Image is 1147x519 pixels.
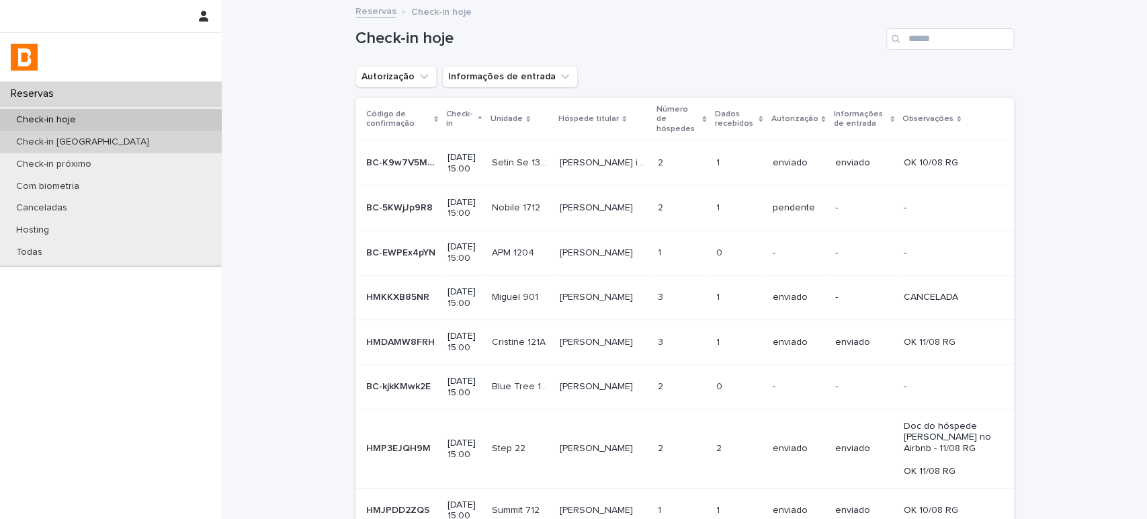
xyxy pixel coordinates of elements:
[355,320,1014,365] tr: HMDAMW8FRHHMDAMW8FRH [DATE] 15:00Cristine 121ACristine 121A [PERSON_NAME][PERSON_NAME] 33 11 envi...
[366,245,438,259] p: BC-EWPEx4pYN
[716,289,722,303] p: 1
[835,292,893,303] p: -
[492,289,541,303] p: Miguel 901
[902,112,953,126] p: Observações
[886,28,1014,50] input: Search
[560,440,636,454] p: [PERSON_NAME]
[492,502,542,516] p: Summit 712
[656,102,699,136] p: Número de hóspedes
[366,334,437,348] p: HMDAMW8FRH
[904,202,992,214] p: -
[904,505,992,516] p: OK 10/08 RG
[355,186,1014,231] tr: BC-5KWjJp9R8BC-5KWjJp9R8 [DATE] 15:00Nobile 1712Nobile 1712 [PERSON_NAME][PERSON_NAME] 22 11 pend...
[835,443,893,454] p: enviado
[771,112,818,126] p: Autorização
[560,334,636,348] p: [PERSON_NAME]
[5,159,102,170] p: Check-in próximo
[366,107,431,132] p: Código de confirmação
[448,286,480,309] p: [DATE] 15:00
[366,200,435,214] p: BC-5KWjJp9R8
[904,337,992,348] p: OK 11/08 RG
[5,202,78,214] p: Canceladas
[5,87,65,100] p: Reservas
[448,197,480,220] p: [DATE] 15:00
[448,241,480,264] p: [DATE] 15:00
[366,155,440,169] p: BC-K9w7V5M2M
[716,440,724,454] p: 2
[560,200,636,214] p: Keila Rocha Silva Gelain
[716,245,725,259] p: 0
[835,505,893,516] p: enviado
[835,381,893,393] p: -
[904,292,992,303] p: CANCELADA
[492,440,528,454] p: Step 22
[492,334,548,348] p: Cristine 121A
[658,289,666,303] p: 3
[904,157,992,169] p: OK 10/08 RG
[366,289,432,303] p: HMKKXB85NR
[5,181,90,192] p: Com biometria
[772,443,824,454] p: enviado
[715,107,756,132] p: Dados recebidos
[448,438,480,461] p: [DATE] 15:00
[446,107,474,132] p: Check-in
[560,378,636,393] p: Letícia Manzano Bueno
[366,440,433,454] p: HMP3EJQH9M
[560,502,636,516] p: Guilherme Vaisman
[772,337,824,348] p: enviado
[366,378,433,393] p: BC-kjkKMwk2E
[5,247,53,258] p: Todas
[904,421,992,477] p: Doc do hóspede [PERSON_NAME] no Airbnb - 11/08 RG OK 11/08 RG
[355,29,881,48] h1: Check-in hoje
[835,247,893,259] p: -
[772,247,824,259] p: -
[5,136,160,148] p: Check-in [GEOGRAPHIC_DATA]
[5,114,87,126] p: Check-in hoje
[355,275,1014,320] tr: HMKKXB85NRHMKKXB85NR [DATE] 15:00Miguel 901Miguel 901 [PERSON_NAME][PERSON_NAME] 33 11 enviado-CA...
[835,157,893,169] p: enviado
[442,66,578,87] button: Informações de entrada
[11,44,38,71] img: zVaNuJHRTjyIjT5M9Xd5
[716,155,722,169] p: 1
[716,378,725,393] p: 0
[560,289,636,303] p: Leonardo Sangiorge
[448,331,480,354] p: [DATE] 15:00
[658,334,666,348] p: 3
[560,155,650,169] p: robson iam figueiro prata robson
[658,378,666,393] p: 2
[355,3,396,18] a: Reservas
[492,155,552,169] p: Setin Se 1304
[448,152,480,175] p: [DATE] 15:00
[772,157,824,169] p: enviado
[491,112,523,126] p: Unidade
[658,200,666,214] p: 2
[411,3,472,18] p: Check-in hoje
[772,505,824,516] p: enviado
[355,231,1014,276] tr: BC-EWPEx4pYNBC-EWPEx4pYN [DATE] 15:00APM 1204APM 1204 [PERSON_NAME][PERSON_NAME] 11 00 ---
[5,225,60,236] p: Hosting
[772,381,824,393] p: -
[716,334,722,348] p: 1
[835,337,893,348] p: enviado
[716,200,722,214] p: 1
[558,112,619,126] p: Hóspede titular
[355,141,1014,186] tr: BC-K9w7V5M2MBC-K9w7V5M2M [DATE] 15:00Setin Se 1304Setin Se 1304 [PERSON_NAME] iam figueiro prata ...
[658,245,664,259] p: 1
[366,502,433,516] p: HMJPDD2ZQS
[716,502,722,516] p: 1
[355,364,1014,409] tr: BC-kjkKMwk2EBC-kjkKMwk2E [DATE] 15:00Blue Tree 1609Blue Tree 1609 [PERSON_NAME][PERSON_NAME] 22 0...
[772,202,824,214] p: pendente
[658,155,666,169] p: 2
[355,409,1014,488] tr: HMP3EJQH9MHMP3EJQH9M [DATE] 15:00Step 22Step 22 [PERSON_NAME][PERSON_NAME] 22 22 enviadoenviadoDo...
[560,245,636,259] p: [PERSON_NAME]
[658,440,666,454] p: 2
[835,202,893,214] p: -
[658,502,664,516] p: 1
[772,292,824,303] p: enviado
[904,381,992,393] p: -
[492,378,552,393] p: Blue Tree 1609
[355,66,437,87] button: Autorização
[448,376,480,399] p: [DATE] 15:00
[492,245,537,259] p: APM 1204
